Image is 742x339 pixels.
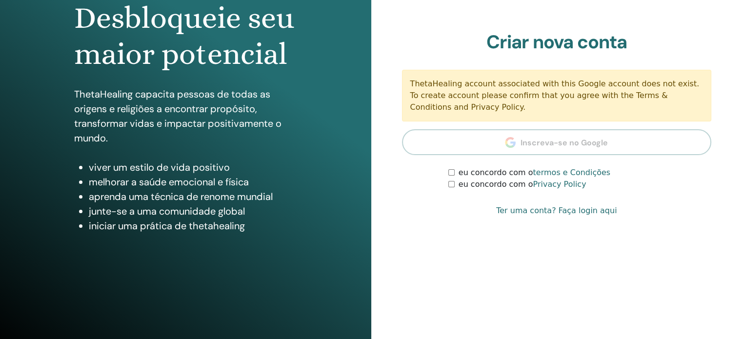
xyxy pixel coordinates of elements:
[89,204,297,219] li: junte-se a uma comunidade global
[459,179,586,190] label: eu concordo com o
[496,205,617,217] a: Ter uma conta? Faça login aqui
[89,160,297,175] li: viver um estilo de vida positivo
[89,219,297,233] li: iniciar uma prática de thetahealing
[402,70,712,121] div: ThetaHealing account associated with this Google account does not exist. To create account please...
[89,175,297,189] li: melhorar a saúde emocional e física
[459,167,610,179] label: eu concordo com o
[533,168,610,177] a: termos e Condições
[89,189,297,204] li: aprenda uma técnica de renome mundial
[402,31,712,54] h2: Criar nova conta
[533,179,586,189] a: Privacy Policy
[74,87,297,145] p: ThetaHealing capacita pessoas de todas as origens e religiões a encontrar propósito, transformar ...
